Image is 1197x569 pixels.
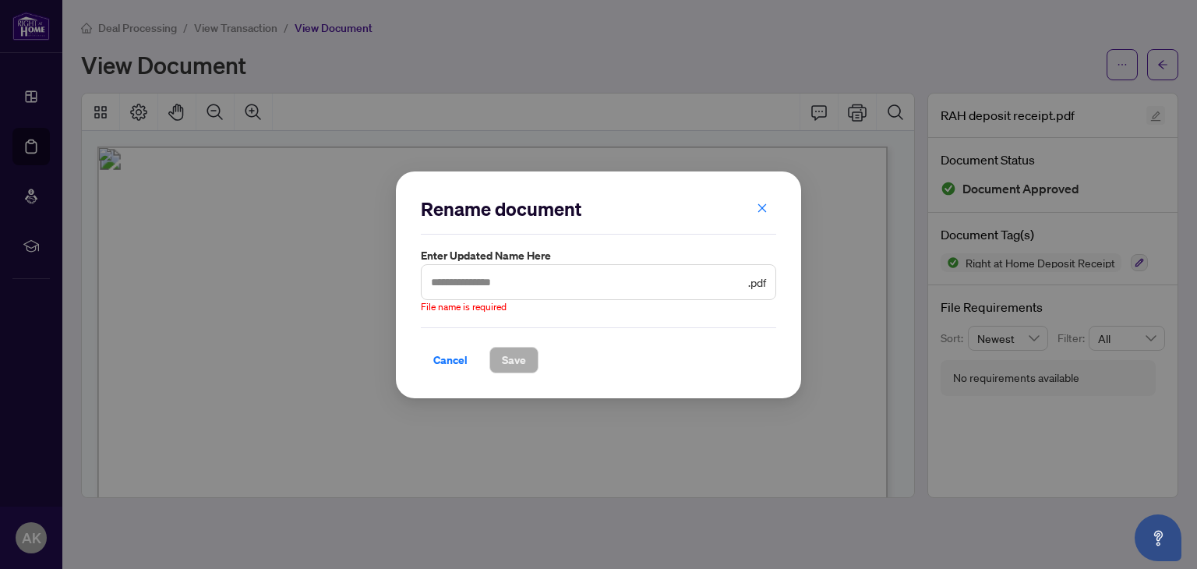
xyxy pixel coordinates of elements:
button: Cancel [421,346,480,373]
label: Enter updated name here [421,247,776,264]
span: File name is required [421,300,507,315]
button: Open asap [1135,514,1181,561]
span: Cancel [433,347,468,372]
span: close [757,202,768,213]
h2: Rename document [421,196,776,221]
button: Save [489,346,538,373]
span: .pdf [748,274,766,291]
